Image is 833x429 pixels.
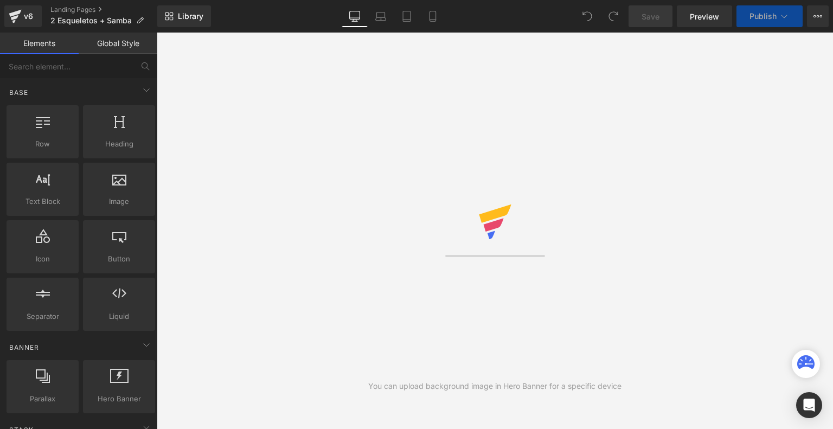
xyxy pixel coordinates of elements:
span: Liquid [86,311,152,322]
span: Library [178,11,203,21]
a: Mobile [420,5,446,27]
span: Parallax [10,393,75,405]
span: Banner [8,342,40,353]
span: Heading [86,138,152,150]
span: Icon [10,253,75,265]
span: Publish [749,12,777,21]
span: Base [8,87,29,98]
button: More [807,5,829,27]
span: Hero Banner [86,393,152,405]
span: Image [86,196,152,207]
span: Separator [10,311,75,322]
span: Preview [690,11,719,22]
a: Laptop [368,5,394,27]
span: Save [642,11,659,22]
a: Global Style [79,33,157,54]
span: Text Block [10,196,75,207]
div: You can upload background image in Hero Banner for a specific device [368,380,621,392]
a: Desktop [342,5,368,27]
button: Undo [576,5,598,27]
span: Button [86,253,152,265]
a: v6 [4,5,42,27]
button: Publish [736,5,803,27]
span: 2 Esqueletos + Samba [50,16,132,25]
button: Redo [603,5,624,27]
a: Tablet [394,5,420,27]
a: Landing Pages [50,5,157,14]
a: New Library [157,5,211,27]
a: Preview [677,5,732,27]
div: Open Intercom Messenger [796,392,822,418]
span: Row [10,138,75,150]
div: v6 [22,9,35,23]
